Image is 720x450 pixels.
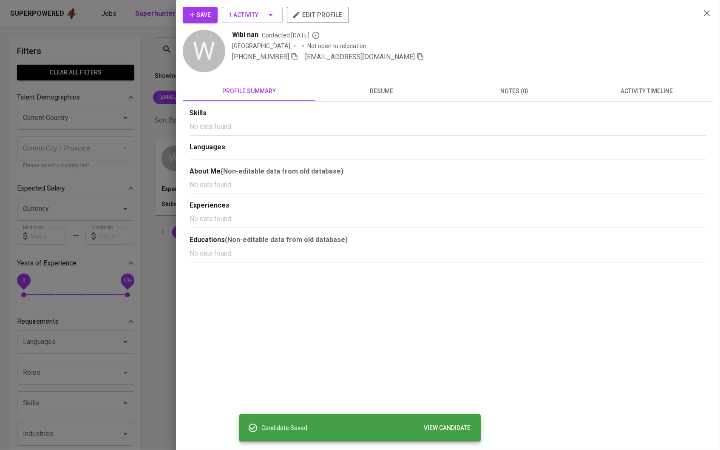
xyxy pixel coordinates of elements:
span: Contacted [DATE] [262,31,320,40]
b: (Non-editable data from old database) [221,167,343,175]
div: Experiences [190,201,706,211]
p: No data found. [190,122,706,132]
div: W [183,30,225,72]
b: (Non-editable data from old database) [225,236,348,244]
span: resume [320,86,443,97]
p: No data found. [190,248,706,259]
a: edit profile [287,11,349,18]
p: No data found. [190,180,706,190]
span: Wibi nan [232,30,258,40]
p: Not open to relocation [307,42,366,50]
p: No data found. [190,214,706,224]
div: Educations [190,235,706,245]
div: Candidate Saved [261,420,474,436]
span: 1 Activity [229,10,276,20]
span: [EMAIL_ADDRESS][DOMAIN_NAME] [305,53,415,61]
span: [PHONE_NUMBER] [232,53,289,61]
div: Languages [190,142,706,152]
div: Skills [190,108,706,118]
span: VIEW CANDIDATE [424,423,471,433]
span: Save [190,10,211,20]
span: notes (0) [453,86,575,97]
span: profile summary [188,86,310,97]
div: [GEOGRAPHIC_DATA] [232,42,290,50]
div: About Me [190,166,706,177]
svg: By Batam recruiter [312,31,320,40]
button: 1 Activity [222,7,283,23]
button: edit profile [287,7,349,23]
button: Save [183,7,218,23]
span: activity timeline [586,86,708,97]
span: edit profile [294,9,342,20]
